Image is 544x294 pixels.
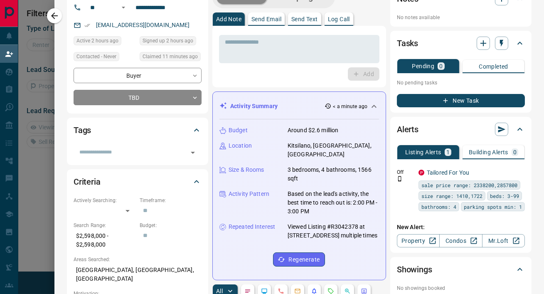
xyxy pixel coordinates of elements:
[74,222,135,229] p: Search Range:
[216,16,241,22] p: Add Note
[446,149,450,155] p: 1
[288,222,379,240] p: Viewed Listing #R3042378 at [STREET_ADDRESS] multiple times
[397,284,525,292] p: No showings booked
[405,149,441,155] p: Listing Alerts
[74,68,202,83] div: Buyer
[421,203,456,211] span: bathrooms: 4
[333,103,367,110] p: < a minute ago
[482,234,525,247] a: Mr.Loft
[140,52,202,64] div: Sat Sep 13 2025
[187,147,199,158] button: Open
[397,234,440,247] a: Property
[397,94,525,107] button: New Task
[490,192,519,200] span: beds: 3-99
[427,169,469,176] a: Tailored For You
[219,99,379,114] div: Activity Summary< a minute ago
[397,259,525,279] div: Showings
[418,170,424,175] div: property.ca
[397,123,418,136] h2: Alerts
[288,190,379,216] p: Based on the lead's activity, the best time to reach out is: 2:00 PM - 3:00 PM
[143,52,198,61] span: Claimed 11 minutes ago
[397,168,414,176] p: Off
[397,263,432,276] h2: Showings
[397,223,525,232] p: New Alert:
[397,119,525,139] div: Alerts
[143,37,193,45] span: Signed up 2 hours ago
[397,14,525,21] p: No notes available
[229,141,252,150] p: Location
[513,149,517,155] p: 0
[76,37,118,45] span: Active 2 hours ago
[84,22,90,28] svg: Email Verified
[288,126,339,135] p: Around $2.6 million
[140,197,202,204] p: Timeframe:
[288,141,379,159] p: Kitsilano, [GEOGRAPHIC_DATA], [GEOGRAPHIC_DATA]
[74,36,135,48] div: Sat Sep 13 2025
[397,37,418,50] h2: Tasks
[216,288,223,294] p: All
[74,120,202,140] div: Tags
[421,181,517,189] span: sale price range: 2338200,2857800
[251,16,281,22] p: Send Email
[273,252,325,267] button: Regenerate
[74,263,202,286] p: [GEOGRAPHIC_DATA], [GEOGRAPHIC_DATA], [GEOGRAPHIC_DATA]
[291,16,318,22] p: Send Text
[397,176,403,182] svg: Push Notification Only
[118,2,128,12] button: Open
[76,52,116,61] span: Contacted - Never
[464,203,522,211] span: parking spots min: 1
[421,192,482,200] span: size range: 1410,1722
[74,197,135,204] p: Actively Searching:
[229,190,269,198] p: Activity Pattern
[479,64,508,69] p: Completed
[412,63,434,69] p: Pending
[288,166,379,183] p: 3 bedrooms, 4 bathrooms, 1566 sqft
[96,22,190,28] a: [EMAIL_ADDRESS][DOMAIN_NAME]
[229,222,275,231] p: Repeated Interest
[439,234,482,247] a: Condos
[74,172,202,192] div: Criteria
[439,63,443,69] p: 0
[229,126,248,135] p: Budget
[397,77,525,89] p: No pending tasks
[74,229,135,252] p: $2,598,000 - $2,598,000
[74,124,91,137] h2: Tags
[74,175,101,188] h2: Criteria
[140,36,202,48] div: Sat Sep 13 2025
[74,256,202,263] p: Areas Searched:
[230,102,278,111] p: Activity Summary
[469,149,508,155] p: Building Alerts
[397,33,525,53] div: Tasks
[74,90,202,105] div: TBD
[229,166,264,174] p: Size & Rooms
[328,16,350,22] p: Log Call
[140,222,202,229] p: Budget:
